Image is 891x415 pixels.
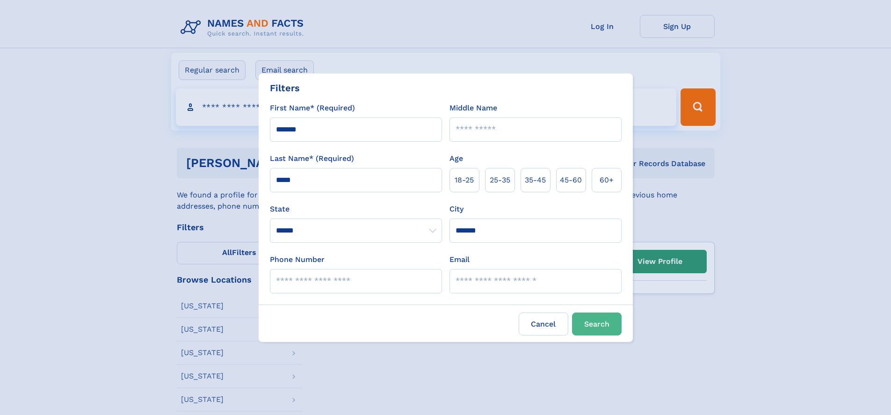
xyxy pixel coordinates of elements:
[449,204,464,215] label: City
[270,102,355,114] label: First Name* (Required)
[449,153,463,164] label: Age
[490,175,510,186] span: 25‑35
[270,153,354,164] label: Last Name* (Required)
[560,175,582,186] span: 45‑60
[449,102,497,114] label: Middle Name
[270,81,300,95] div: Filters
[270,254,325,265] label: Phone Number
[455,175,474,186] span: 18‑25
[525,175,546,186] span: 35‑45
[519,313,568,335] label: Cancel
[600,175,614,186] span: 60+
[572,313,622,335] button: Search
[270,204,442,215] label: State
[449,254,470,265] label: Email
